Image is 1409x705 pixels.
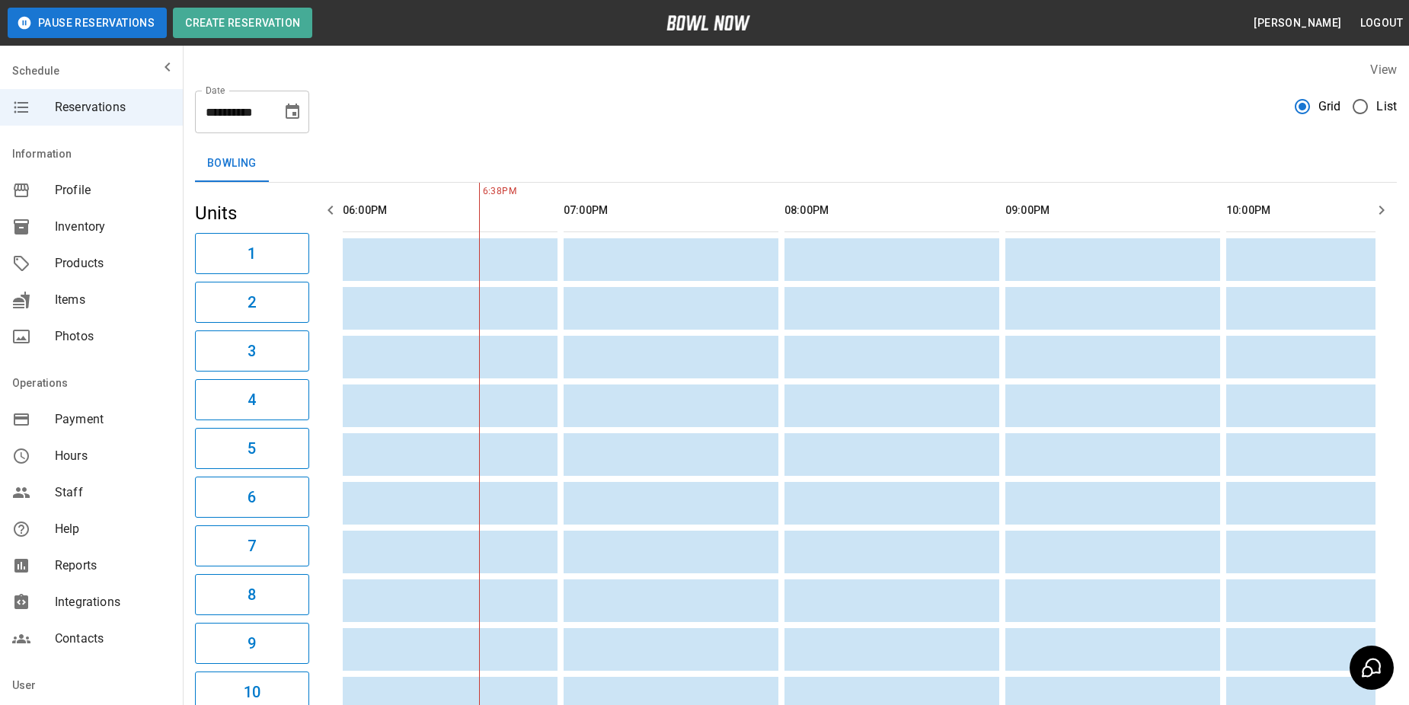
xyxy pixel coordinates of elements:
h6: 10 [244,680,260,704]
button: 7 [195,525,309,566]
button: [PERSON_NAME] [1248,9,1347,37]
span: Reservations [55,98,171,116]
button: 9 [195,623,309,664]
button: 3 [195,330,309,372]
span: Photos [55,327,171,346]
span: Staff [55,483,171,502]
span: Profile [55,181,171,199]
h6: 9 [248,631,256,656]
button: Choose date, selected date is Oct 12, 2025 [277,97,308,127]
h6: 6 [248,485,256,509]
button: Bowling [195,145,269,182]
button: 5 [195,428,309,469]
h6: 7 [248,534,256,558]
span: Contacts [55,630,171,648]
h5: Units [195,201,309,225]
button: Logout [1354,9,1409,37]
button: Pause Reservations [8,8,167,38]
h6: 5 [248,436,256,461]
button: 1 [195,233,309,274]
span: Items [55,291,171,309]
button: 2 [195,282,309,323]
h6: 2 [248,290,256,314]
span: Payment [55,410,171,429]
span: Integrations [55,593,171,611]
span: Inventory [55,218,171,236]
button: 8 [195,574,309,615]
span: Hours [55,447,171,465]
span: Reports [55,557,171,575]
img: logo [666,15,750,30]
span: 6:38PM [479,184,483,199]
button: Create Reservation [173,8,312,38]
button: 6 [195,477,309,518]
span: Products [55,254,171,273]
div: inventory tabs [195,145,1397,182]
h6: 8 [248,582,256,607]
span: Grid [1318,97,1341,116]
h6: 3 [248,339,256,363]
label: View [1370,62,1397,77]
h6: 4 [248,388,256,412]
span: List [1376,97,1397,116]
span: Help [55,520,171,538]
h6: 1 [248,241,256,266]
button: 4 [195,379,309,420]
